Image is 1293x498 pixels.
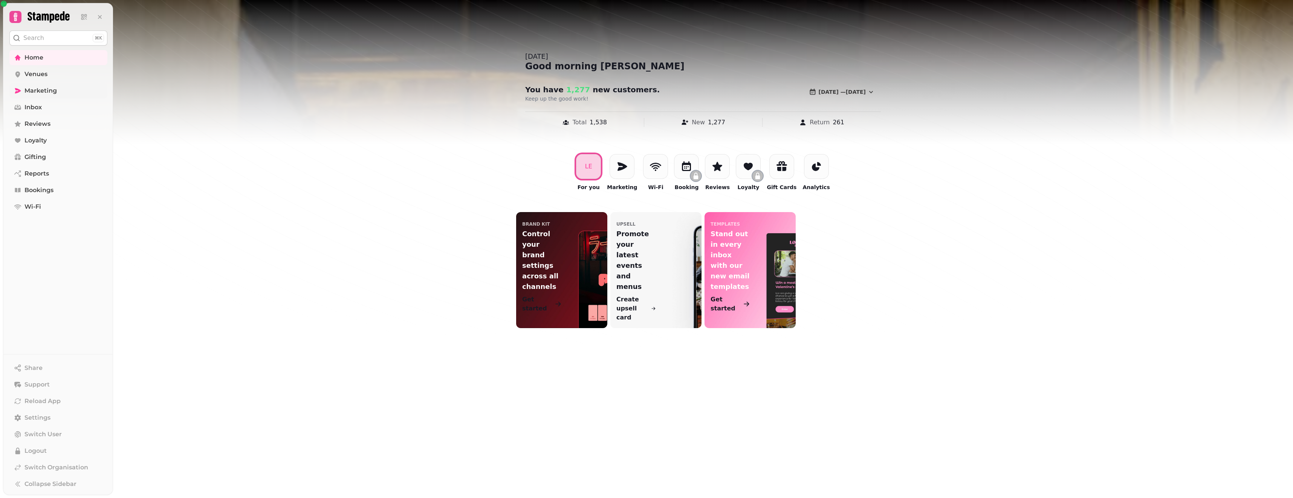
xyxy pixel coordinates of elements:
span: Reviews [24,119,50,128]
button: Logout [9,443,107,458]
div: [DATE] [525,51,881,62]
span: [DATE] — [DATE] [819,89,866,95]
p: Keep up the good work! [525,95,718,102]
p: Gift Cards [767,183,796,191]
p: Promote your latest events and menus [616,229,656,292]
span: Share [24,364,43,373]
span: Settings [24,413,50,422]
p: Reviews [705,183,730,191]
p: Wi-Fi [648,183,663,191]
button: Search⌘K [9,31,107,46]
span: Bookings [24,186,53,195]
a: Bookings [9,183,107,198]
span: Switch User [24,430,62,439]
p: Get started [522,295,553,313]
button: Share [9,361,107,376]
a: Home [9,50,107,65]
a: Marketing [9,83,107,98]
span: Inbox [24,103,42,112]
div: Good morning [PERSON_NAME] [525,60,881,72]
button: Support [9,377,107,392]
span: Home [24,53,43,62]
a: Brand KitControl your brand settings across all channelsGet started [516,212,607,328]
a: Settings [9,410,107,425]
h2: You have new customer s . [525,84,670,95]
span: Marketing [24,86,57,95]
a: Loyalty [9,133,107,148]
div: ⌘K [93,34,104,42]
span: Venues [24,70,47,79]
a: upsellPromote your latest events and menusCreate upsell card [610,212,702,328]
p: Get started [711,295,741,313]
div: L E [585,162,592,171]
a: Venues [9,67,107,82]
span: Collapse Sidebar [24,480,76,489]
span: Reload App [24,397,61,406]
p: upsell [616,221,636,227]
span: 1,277 [564,85,590,94]
a: Wi-Fi [9,199,107,214]
span: Reports [24,169,49,178]
button: Switch User [9,427,107,442]
span: Gifting [24,153,46,162]
p: Analytics [802,183,830,191]
a: Gifting [9,150,107,165]
a: Switch Organisation [9,460,107,475]
span: Switch Organisation [24,463,88,472]
p: Search [23,34,44,43]
span: Loyalty [24,136,47,145]
span: Logout [24,446,47,455]
button: Reload App [9,394,107,409]
p: For you [578,183,600,191]
p: templates [711,221,740,227]
a: templatesStand out in every inbox with our new email templatesGet started [705,212,796,328]
p: Loyalty [738,183,760,191]
p: Control your brand settings across all channels [522,229,562,292]
a: Reviews [9,116,107,131]
a: Inbox [9,100,107,115]
p: Create upsell card [616,295,650,322]
a: Reports [9,166,107,181]
p: Stand out in every inbox with our new email templates [711,229,750,292]
span: Wi-Fi [24,202,41,211]
button: Collapse Sidebar [9,477,107,492]
span: Support [24,380,50,389]
p: Booking [674,183,698,191]
p: Marketing [607,183,637,191]
button: [DATE] —[DATE] [803,84,881,99]
p: Brand Kit [522,221,550,227]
